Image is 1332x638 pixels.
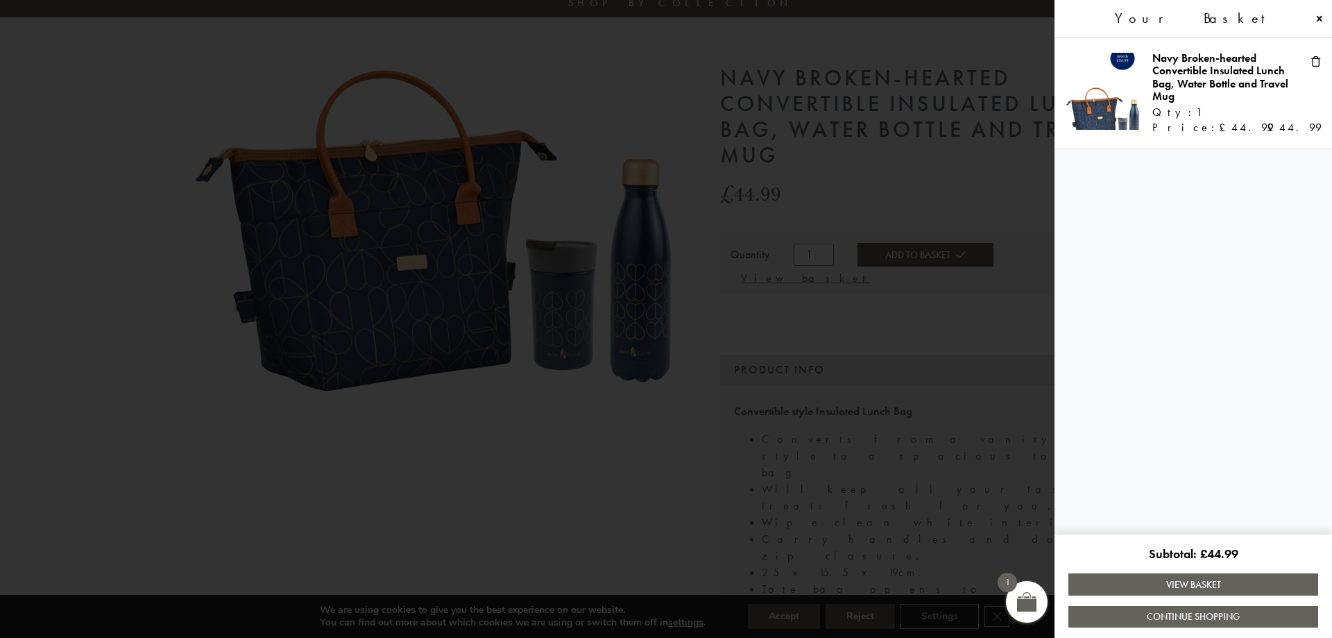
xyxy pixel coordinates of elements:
[1152,51,1288,103] a: Navy Broken-hearted Convertible Insulated Lunch Bag, Water Bottle and Travel Mug
[1200,546,1238,562] bdi: 44.99
[1196,106,1202,119] span: 1
[1065,53,1142,130] img: Navy Broken-hearted Convertible Lunch Bag, Water Bottle and Travel Mug
[1267,120,1322,135] bdi: 44.99
[1152,121,1301,134] div: Price:
[1115,10,1277,26] span: Your Basket
[1068,606,1318,628] a: Continue Shopping
[1068,573,1318,595] a: View Basket
[1200,546,1207,562] span: £
[1219,120,1274,135] bdi: 44.99
[998,573,1017,592] span: 1
[1149,546,1200,562] span: Subtotal
[1267,120,1279,135] span: £
[1219,120,1231,135] span: £
[1152,106,1301,121] div: Qty:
